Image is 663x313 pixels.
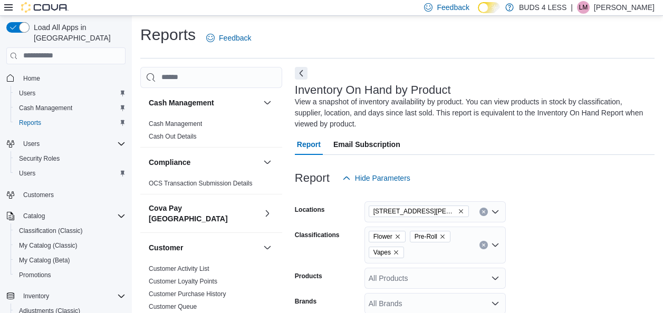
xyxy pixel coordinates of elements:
a: My Catalog (Classic) [15,239,82,252]
span: Promotions [19,271,51,279]
span: Security Roles [19,154,60,163]
label: Classifications [295,231,340,239]
a: Cash Out Details [149,133,197,140]
h3: Report [295,172,330,184]
span: Catalog [19,210,126,222]
a: Reports [15,116,45,129]
button: Users [11,166,130,181]
button: Remove Vapes from selection in this group [393,249,399,256]
h3: Cova Pay [GEOGRAPHIC_DATA] [149,203,259,224]
button: Promotions [11,268,130,282]
span: Pre-Roll [415,231,437,242]
a: Customer Loyalty Points [149,278,217,285]
div: View a snapshot of inventory availability by product. You can view products in stock by classific... [295,96,649,130]
span: Vapes [369,247,404,258]
span: Customer Loyalty Points [149,277,217,286]
span: Users [19,169,35,178]
button: Remove Flower from selection in this group [395,233,401,240]
a: Home [19,72,44,85]
a: Cash Management [15,102,76,114]
span: Users [19,89,35,97]
button: Open list of options [491,241,499,249]
button: Users [11,86,130,101]
span: Inventory [23,292,49,300]
h3: Compliance [149,157,190,168]
button: Users [2,136,130,151]
p: [PERSON_NAME] [594,1,655,14]
button: Cash Management [149,97,259,108]
button: Customers [2,187,130,202]
button: Security Roles [11,151,130,166]
h3: Cash Management [149,97,214,108]
span: Inventory [19,290,126,302]
span: Hide Parameters [355,173,410,183]
button: Catalog [2,209,130,223]
h3: Customer [149,242,183,253]
span: My Catalog (Classic) [19,241,78,250]
a: Users [15,167,40,180]
button: Customer [149,242,259,253]
a: Security Roles [15,152,64,165]
a: OCS Transaction Submission Details [149,180,253,187]
button: My Catalog (Beta) [11,253,130,268]
a: Customer Queue [149,303,197,310]
span: Customer Activity List [149,265,209,273]
h1: Reports [140,24,196,45]
span: Report [297,134,321,155]
span: Customers [23,191,54,199]
button: Inventory [19,290,53,302]
a: Cash Management [149,120,202,128]
span: Classification (Classic) [19,227,83,235]
span: Flower [373,231,392,242]
h3: Inventory On Hand by Product [295,84,451,96]
a: Customer Purchase History [149,290,226,298]
label: Brands [295,297,316,306]
button: Inventory [2,289,130,304]
a: Users [15,87,40,100]
span: Users [15,167,126,180]
span: My Catalog (Beta) [19,256,70,265]
div: Lauren Mallett [577,1,590,14]
div: Cash Management [140,118,282,147]
span: OCS Transaction Submission Details [149,179,253,188]
span: Pre-Roll [410,231,450,242]
span: Users [23,140,40,148]
span: My Catalog (Beta) [15,254,126,267]
span: Cash Management [19,104,72,112]
button: Open list of options [491,299,499,308]
button: Customer [261,241,274,254]
a: Feedback [202,27,255,48]
span: Feedback [437,2,469,13]
button: Clear input [479,208,488,216]
button: Cova Pay [GEOGRAPHIC_DATA] [261,207,274,220]
button: Compliance [149,157,259,168]
button: Catalog [19,210,49,222]
span: Load All Apps in [GEOGRAPHIC_DATA] [30,22,126,43]
button: Compliance [261,156,274,169]
p: | [571,1,573,14]
span: Promotions [15,269,126,281]
span: Email Subscription [333,134,400,155]
span: Flower [369,231,406,242]
button: Users [19,138,44,150]
button: Open list of options [491,208,499,216]
a: Promotions [15,269,55,281]
span: [STREET_ADDRESS][PERSON_NAME] [373,206,456,217]
button: Hide Parameters [338,168,415,189]
button: Next [295,67,308,80]
button: Clear input [479,241,488,249]
button: My Catalog (Classic) [11,238,130,253]
button: Remove 7500 LUNDY'S LANE UNIT C14-E from selection in this group [458,208,464,214]
span: Reports [15,116,126,129]
a: My Catalog (Beta) [15,254,74,267]
label: Products [295,272,322,280]
button: Cash Management [261,96,274,109]
span: Cash Management [15,102,126,114]
span: Users [19,138,126,150]
label: Locations [295,206,325,214]
span: Vapes [373,247,391,258]
button: Open list of options [491,274,499,282]
span: 7500 LUNDY'S LANE UNIT C14-E [369,206,469,217]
